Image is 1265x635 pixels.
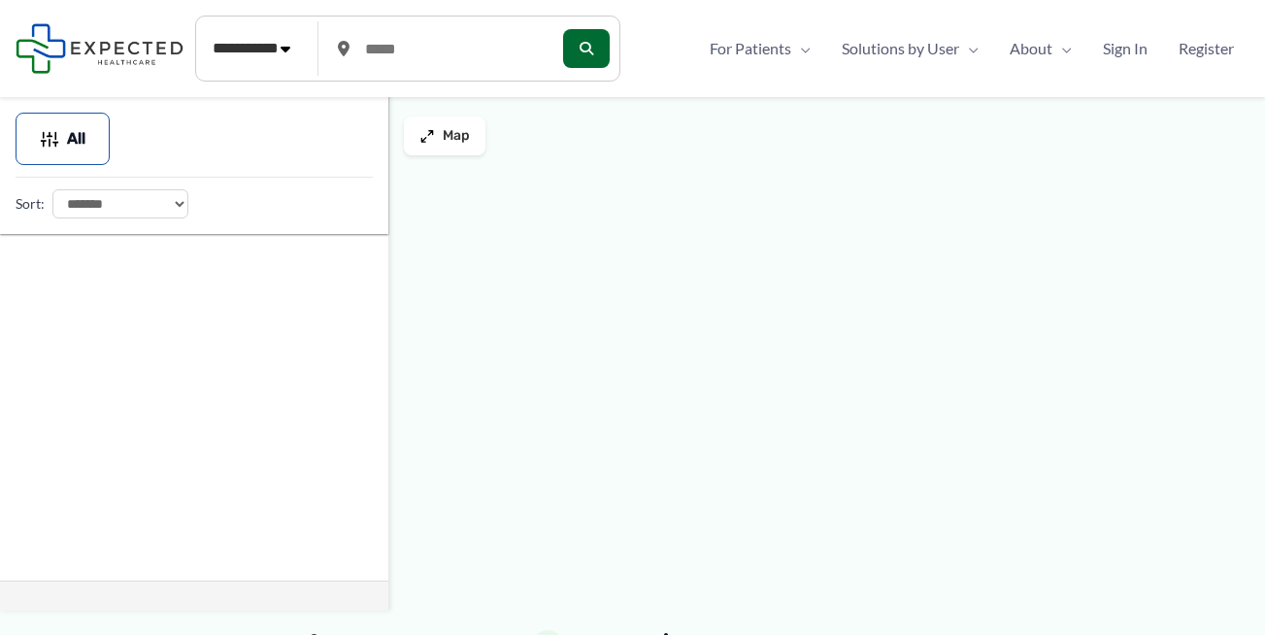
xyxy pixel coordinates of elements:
span: Menu Toggle [1052,34,1072,63]
img: Maximize [419,128,435,144]
button: All [16,113,110,165]
img: Expected Healthcare Logo - side, dark font, small [16,23,183,73]
a: For PatientsMenu Toggle [694,34,826,63]
img: Filter [40,129,59,149]
a: Sign In [1087,34,1163,63]
span: About [1010,34,1052,63]
span: Menu Toggle [959,34,979,63]
span: Sign In [1103,34,1148,63]
span: Register [1179,34,1234,63]
button: Map [404,117,485,155]
span: Menu Toggle [791,34,811,63]
span: All [67,132,85,146]
span: Map [443,128,470,145]
label: Sort: [16,191,45,217]
a: Register [1163,34,1249,63]
a: AboutMenu Toggle [994,34,1087,63]
a: Solutions by UserMenu Toggle [826,34,994,63]
span: For Patients [710,34,791,63]
span: Solutions by User [842,34,959,63]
